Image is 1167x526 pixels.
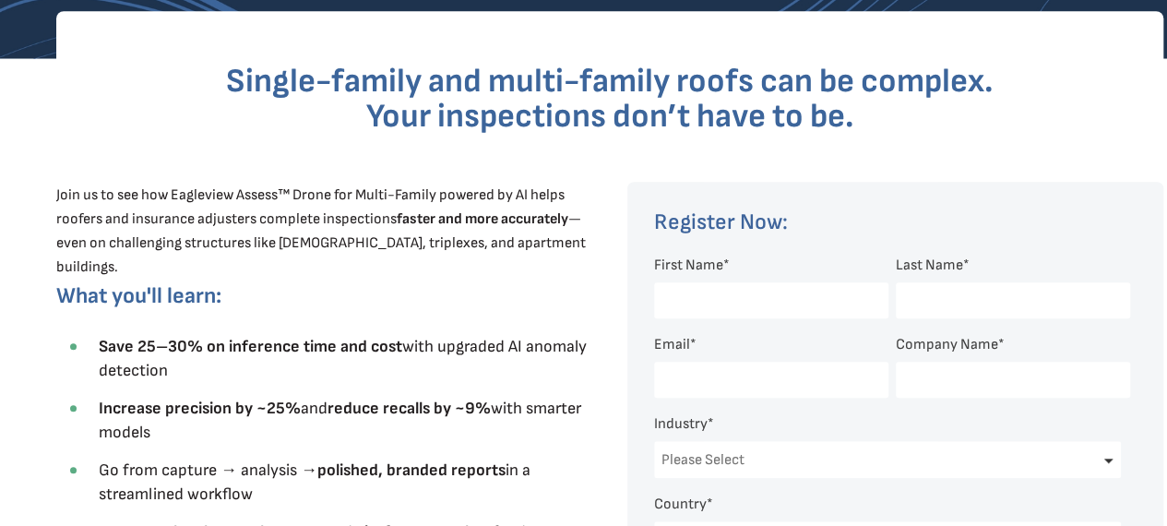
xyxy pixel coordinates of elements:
strong: Increase precision by ~25% [99,399,301,418]
span: Single-family and multi-family roofs can be complex. [226,62,994,102]
span: Email [654,336,690,353]
span: Last Name [896,257,963,274]
span: What you'll learn: [56,282,221,309]
span: First Name [654,257,723,274]
span: and with smarter models [99,399,581,442]
strong: reduce recalls by ~9% [327,399,491,418]
strong: Save 25–30% on inference time and cost [99,337,402,356]
strong: faster and more accurately [397,209,568,227]
span: Join us to see how Eagleview Assess™ Drone for Multi-Family powered by AI helps roofers and insur... [56,185,586,275]
span: Industry [654,415,708,433]
strong: polished, branded reports [317,460,506,480]
span: Register Now: [654,209,788,235]
span: Country [654,496,707,513]
span: Your inspections don’t have to be. [366,97,854,137]
span: Go from capture → analysis → in a streamlined workflow [99,460,530,504]
span: Company Name [896,336,998,353]
span: with upgraded AI anomaly detection [99,337,587,380]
